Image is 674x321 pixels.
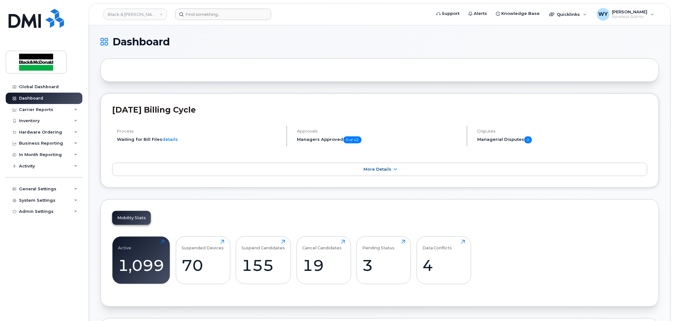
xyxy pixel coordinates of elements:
div: Suspend Candidates [242,240,285,250]
a: Active1,099 [118,240,164,280]
div: 155 [242,256,285,275]
div: 70 [182,256,224,275]
div: Cancel Candidates [302,240,342,250]
a: Pending Status3 [363,240,405,280]
h2: [DATE] Billing Cycle [112,105,647,115]
h4: Disputes [478,129,647,134]
a: Cancel Candidates19 [302,240,345,280]
a: Suspended Devices70 [182,240,224,280]
div: Active [118,240,132,250]
div: 19 [302,256,345,275]
div: Suspended Devices [182,240,224,250]
div: 3 [363,256,405,275]
span: 0 of 42 [343,136,362,143]
div: 4 [422,256,465,275]
div: 1,099 [118,256,164,275]
li: Waiting for Bill Files [117,136,281,142]
span: Dashboard [112,37,170,47]
a: Suspend Candidates155 [242,240,285,280]
div: Data Conflicts [422,240,452,250]
h4: Approvals [297,129,461,134]
span: More Details [364,167,392,172]
span: 0 [524,136,532,143]
h5: Managers Approved [297,136,461,143]
div: Pending Status [363,240,395,250]
h5: Managerial Disputes [478,136,647,143]
a: Data Conflicts4 [422,240,465,280]
a: details [162,137,178,142]
h4: Process [117,129,281,134]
